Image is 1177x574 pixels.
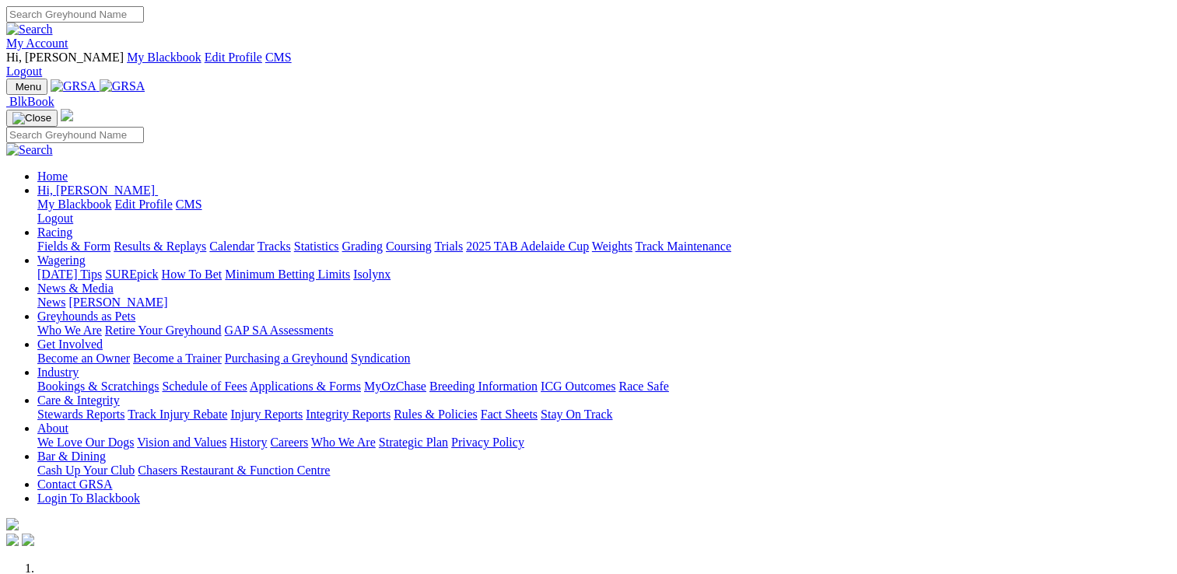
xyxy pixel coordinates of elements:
[37,408,124,421] a: Stewards Reports
[37,492,140,505] a: Login To Blackbook
[250,380,361,393] a: Applications & Forms
[37,198,1171,226] div: Hi, [PERSON_NAME]
[6,110,58,127] button: Toggle navigation
[37,380,1171,394] div: Industry
[133,352,222,365] a: Become a Trainer
[6,23,53,37] img: Search
[37,198,112,211] a: My Blackbook
[37,478,112,491] a: Contact GRSA
[37,268,102,281] a: [DATE] Tips
[6,51,124,64] span: Hi, [PERSON_NAME]
[364,380,426,393] a: MyOzChase
[176,198,202,211] a: CMS
[6,51,1171,79] div: My Account
[205,51,262,64] a: Edit Profile
[37,464,1171,478] div: Bar & Dining
[6,95,54,108] a: BlkBook
[230,408,303,421] a: Injury Reports
[37,352,1171,366] div: Get Involved
[6,143,53,157] img: Search
[37,380,159,393] a: Bookings & Scratchings
[37,296,1171,310] div: News & Media
[138,464,330,477] a: Chasers Restaurant & Function Centre
[342,240,383,253] a: Grading
[37,338,103,351] a: Get Involved
[37,436,134,449] a: We Love Our Dogs
[68,296,167,309] a: [PERSON_NAME]
[6,127,144,143] input: Search
[115,198,173,211] a: Edit Profile
[37,296,65,309] a: News
[37,240,1171,254] div: Racing
[618,380,668,393] a: Race Safe
[114,240,206,253] a: Results & Replays
[257,240,291,253] a: Tracks
[22,534,34,546] img: twitter.svg
[37,184,155,197] span: Hi, [PERSON_NAME]
[229,436,267,449] a: History
[311,436,376,449] a: Who We Are
[37,226,72,239] a: Racing
[37,450,106,463] a: Bar & Dining
[127,51,201,64] a: My Blackbook
[61,109,73,121] img: logo-grsa-white.png
[394,408,478,421] a: Rules & Policies
[37,464,135,477] a: Cash Up Your Club
[12,112,51,124] img: Close
[105,324,222,337] a: Retire Your Greyhound
[37,184,158,197] a: Hi, [PERSON_NAME]
[386,240,432,253] a: Coursing
[541,408,612,421] a: Stay On Track
[37,394,120,407] a: Care & Integrity
[37,282,114,295] a: News & Media
[37,240,110,253] a: Fields & Form
[37,366,79,379] a: Industry
[265,51,292,64] a: CMS
[162,268,222,281] a: How To Bet
[636,240,731,253] a: Track Maintenance
[6,37,68,50] a: My Account
[225,352,348,365] a: Purchasing a Greyhound
[6,534,19,546] img: facebook.svg
[6,518,19,530] img: logo-grsa-white.png
[225,324,334,337] a: GAP SA Assessments
[37,170,68,183] a: Home
[16,81,41,93] span: Menu
[209,240,254,253] a: Calendar
[37,352,130,365] a: Become an Owner
[466,240,589,253] a: 2025 TAB Adelaide Cup
[434,240,463,253] a: Trials
[37,324,1171,338] div: Greyhounds as Pets
[306,408,391,421] a: Integrity Reports
[6,6,144,23] input: Search
[37,310,135,323] a: Greyhounds as Pets
[379,436,448,449] a: Strategic Plan
[105,268,158,281] a: SUREpick
[37,268,1171,282] div: Wagering
[37,324,102,337] a: Who We Are
[37,422,68,435] a: About
[128,408,227,421] a: Track Injury Rebate
[162,380,247,393] a: Schedule of Fees
[100,79,145,93] img: GRSA
[225,268,350,281] a: Minimum Betting Limits
[541,380,615,393] a: ICG Outcomes
[481,408,538,421] a: Fact Sheets
[37,408,1171,422] div: Care & Integrity
[37,212,73,225] a: Logout
[6,65,42,78] a: Logout
[592,240,632,253] a: Weights
[429,380,538,393] a: Breeding Information
[51,79,96,93] img: GRSA
[9,95,54,108] span: BlkBook
[137,436,226,449] a: Vision and Values
[37,254,86,267] a: Wagering
[6,79,47,95] button: Toggle navigation
[451,436,524,449] a: Privacy Policy
[353,268,391,281] a: Isolynx
[270,436,308,449] a: Careers
[37,436,1171,450] div: About
[351,352,410,365] a: Syndication
[294,240,339,253] a: Statistics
